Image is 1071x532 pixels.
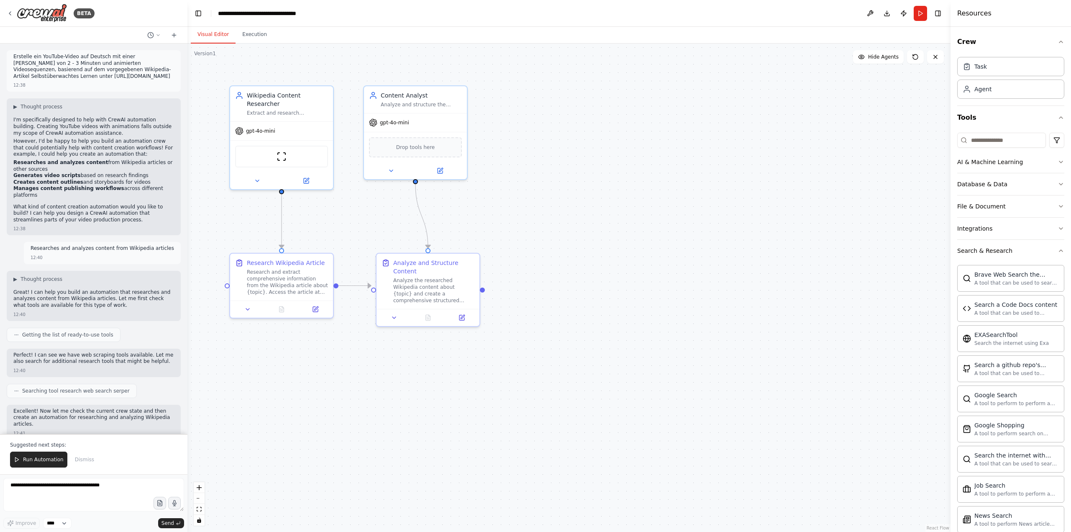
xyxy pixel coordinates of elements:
[963,304,971,313] img: CodeDocsSearchTool
[974,521,1059,527] div: A tool to perform News article search with a search_query.
[957,8,992,18] h4: Resources
[932,8,944,19] button: Hide right sidebar
[963,455,971,463] img: SerperDevTool
[10,452,67,468] button: Run Automation
[154,497,166,509] button: Upload files
[974,370,1059,377] div: A tool that can be used to semantic search a query from a github repo's content. This is not the ...
[963,395,971,403] img: SerpApiGoogleSearchTool
[13,179,83,185] strong: Creates content outlines
[957,240,1064,262] button: Search & Research
[13,408,174,428] p: Excellent! Now let me check the current crew state and then create an automation for researching ...
[247,259,325,267] div: Research Wikipedia Article
[957,158,1023,166] div: AI & Machine Learning
[416,166,464,176] button: Open in side panel
[229,253,334,319] div: Research Wikipedia ArticleResearch and extract comprehensive information from the Wikipedia artic...
[393,277,474,304] div: Analyze the researched Wikipedia content about {topic} and create a comprehensive structured anal...
[13,138,174,158] p: However, I'd be happy to help you build an automation crew that could potentially help with conte...
[246,128,275,134] span: gpt-4o-mini
[161,520,174,527] span: Send
[410,313,446,323] button: No output available
[247,110,328,116] div: Extract and research comprehensive information from Wikipedia articles about {topic}, gathering k...
[974,85,992,93] div: Agent
[13,172,174,179] li: based on research findings
[957,54,1064,105] div: Crew
[13,54,174,80] p: Erstelle ein YouTube-Video auf Deutsch mit einer [PERSON_NAME] von 2 - 3 Minuten und animierten V...
[144,30,164,40] button: Switch to previous chat
[363,85,468,180] div: Content AnalystAnalyze and structure the researched Wikipedia content about {topic}, creating com...
[13,159,174,172] li: from Wikipedia articles or other sources
[13,185,124,191] strong: Manages content publishing workflows
[282,176,330,186] button: Open in side panel
[13,352,174,365] p: Perfect! I can see we have web scraping tools available. Let me also search for additional resear...
[338,282,371,290] g: Edge from d173c6b9-ecca-43d9-83a9-07747c865d27 to d915e2ed-d133-4df3-9dc0-90c3c05c9878
[376,253,480,327] div: Analyze and Structure ContentAnalyze the researched Wikipedia content about {topic} and create a ...
[957,247,1012,255] div: Search & Research
[447,313,476,323] button: Open in side panel
[396,143,435,152] span: Drop tools here
[10,442,177,448] p: Suggested next steps:
[957,30,1064,54] button: Crew
[13,103,17,110] span: ▶
[963,485,971,493] img: SerplyJobSearchTool
[974,481,1059,490] div: Job Search
[411,184,432,248] g: Edge from 073b7fc0-950b-4f2f-a844-6a9b17b36320 to d915e2ed-d133-4df3-9dc0-90c3c05c9878
[17,4,67,23] img: Logo
[277,152,287,162] img: ScrapeWebsiteTool
[868,54,899,60] span: Hide Agents
[23,456,64,463] span: Run Automation
[13,289,174,309] p: Great! I can help you build an automation that researches and analyzes content from Wikipedia art...
[194,482,205,493] button: zoom in
[974,511,1059,520] div: News Search
[974,301,1059,309] div: Search a Code Docs content
[957,202,1006,211] div: File & Document
[301,304,330,314] button: Open in side panel
[13,159,108,165] strong: Researches and analyzes content
[13,226,26,232] div: 12:38
[974,451,1059,460] div: Search the internet with Serper
[974,430,1059,437] div: A tool to perform search on Google shopping with a search_query.
[229,85,334,190] div: Wikipedia Content ResearcherExtract and research comprehensive information from Wikipedia article...
[957,151,1064,173] button: AI & Machine Learning
[13,276,62,283] button: ▶Thought process
[20,103,62,110] span: Thought process
[191,26,236,44] button: Visual Editor
[194,515,205,526] button: toggle interactivity
[194,493,205,504] button: zoom out
[963,274,971,283] img: BraveSearchTool
[277,186,286,248] g: Edge from 1665e55e-1d0f-4a33-bfbe-b60c12da0f77 to d173c6b9-ecca-43d9-83a9-07747c865d27
[3,518,40,529] button: Improve
[194,504,205,515] button: fit view
[75,456,94,463] span: Dismiss
[963,425,971,433] img: SerpApiGoogleShoppingTool
[393,259,474,275] div: Analyze and Structure Content
[974,340,1049,347] div: Search the internet using Exa
[158,518,184,528] button: Send
[13,430,26,437] div: 12:41
[13,117,174,136] p: I'm specifically designed to help with CrewAI automation building. Creating YouTube videos with a...
[13,311,26,318] div: 12:40
[957,224,992,233] div: Integrations
[13,179,174,186] li: and storyboards for videos
[974,310,1059,316] div: A tool that can be used to semantic search a query from a Code Docs content.
[380,119,409,126] span: gpt-4o-mini
[13,276,17,283] span: ▶
[15,520,36,527] span: Improve
[957,195,1064,217] button: File & Document
[218,9,296,18] nav: breadcrumb
[236,26,274,44] button: Execution
[264,304,300,314] button: No output available
[13,103,62,110] button: ▶Thought process
[194,50,216,57] div: Version 1
[247,91,328,108] div: Wikipedia Content Researcher
[381,101,462,108] div: Analyze and structure the researched Wikipedia content about {topic}, creating comprehensive summ...
[74,8,95,18] div: BETA
[957,218,1064,239] button: Integrations
[13,185,174,198] li: across different platforms
[247,269,328,296] div: Research and extract comprehensive information from the Wikipedia article about {topic}. Access t...
[22,332,113,338] span: Getting the list of ready-to-use tools
[13,82,26,88] div: 12:38
[20,276,62,283] span: Thought process
[974,391,1059,399] div: Google Search
[963,365,971,373] img: GithubSearchTool
[974,421,1059,429] div: Google Shopping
